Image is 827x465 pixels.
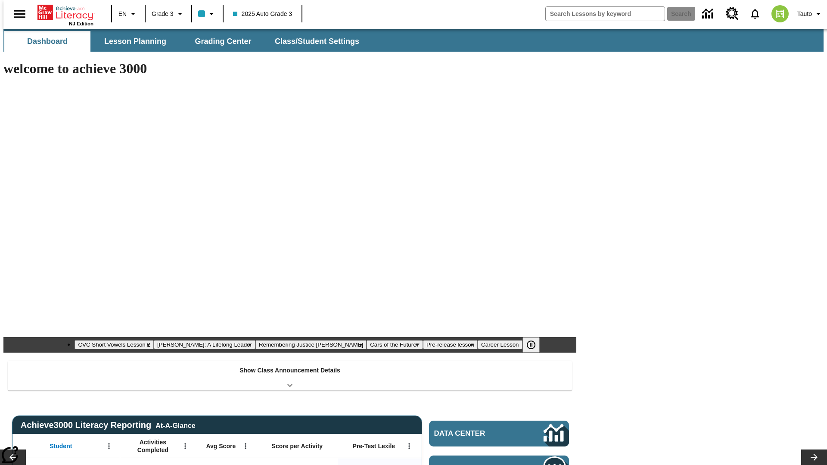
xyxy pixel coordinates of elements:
[721,2,744,25] a: Resource Center, Will open in new tab
[239,366,340,375] p: Show Class Announcement Details
[268,31,366,52] button: Class/Student Settings
[27,37,68,46] span: Dashboard
[771,5,789,22] img: avatar image
[3,29,824,52] div: SubNavbar
[801,449,827,465] button: Lesson carousel, Next
[546,7,665,21] input: search field
[744,3,766,25] a: Notifications
[124,438,181,454] span: Activities Completed
[103,440,115,453] button: Open Menu
[434,429,515,438] span: Data Center
[155,420,195,430] div: At-A-Glance
[697,2,721,26] a: Data Center
[423,340,478,349] button: Slide 5 Pre-release lesson
[180,31,266,52] button: Grading Center
[794,6,827,22] button: Profile/Settings
[75,340,153,349] button: Slide 1 CVC Short Vowels Lesson 2
[233,9,292,19] span: 2025 Auto Grade 3
[152,9,174,19] span: Grade 3
[92,31,178,52] button: Lesson Planning
[37,4,93,21] a: Home
[50,442,72,450] span: Student
[239,440,252,453] button: Open Menu
[429,421,569,446] a: Data Center
[275,37,359,46] span: Class/Student Settings
[179,440,192,453] button: Open Menu
[478,340,522,349] button: Slide 6 Career Lesson
[367,340,423,349] button: Slide 4 Cars of the Future?
[154,340,255,349] button: Slide 2 Dianne Feinstein: A Lifelong Leader
[206,442,236,450] span: Avg Score
[69,21,93,26] span: NJ Edition
[522,337,548,353] div: Pause
[766,3,794,25] button: Select a new avatar
[255,340,367,349] button: Slide 3 Remembering Justice O'Connor
[37,3,93,26] div: Home
[148,6,189,22] button: Grade: Grade 3, Select a grade
[3,31,367,52] div: SubNavbar
[7,1,32,27] button: Open side menu
[21,420,196,430] span: Achieve3000 Literacy Reporting
[118,9,127,19] span: EN
[104,37,166,46] span: Lesson Planning
[403,440,416,453] button: Open Menu
[115,6,142,22] button: Language: EN, Select a language
[272,442,323,450] span: Score per Activity
[195,37,251,46] span: Grading Center
[8,361,572,391] div: Show Class Announcement Details
[522,337,540,353] button: Pause
[3,61,576,77] h1: welcome to achieve 3000
[797,9,812,19] span: Tauto
[353,442,395,450] span: Pre-Test Lexile
[195,6,220,22] button: Class color is light blue. Change class color
[4,31,90,52] button: Dashboard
